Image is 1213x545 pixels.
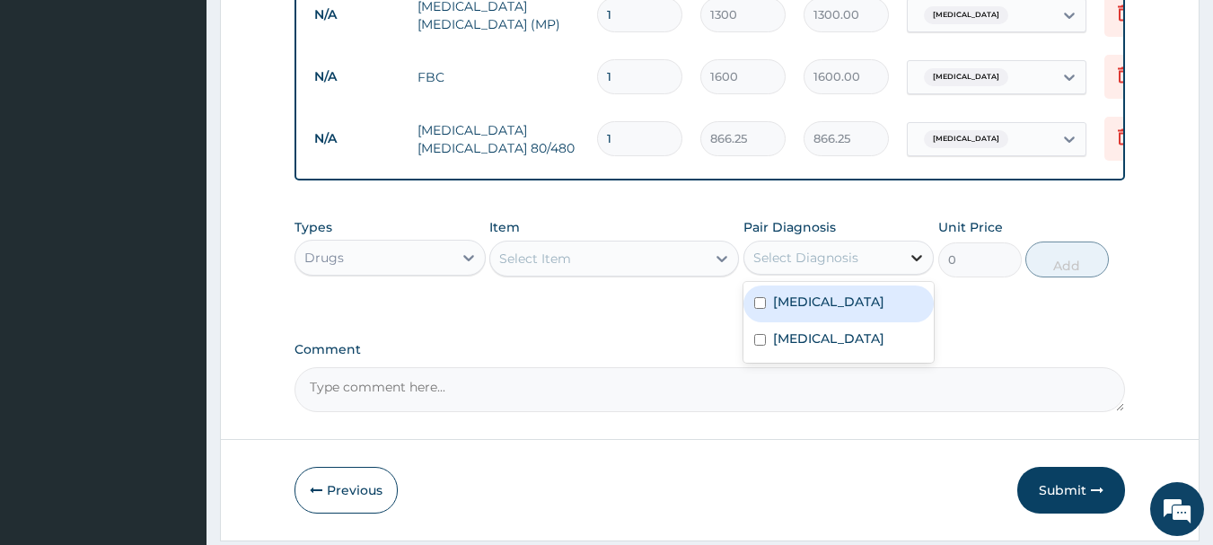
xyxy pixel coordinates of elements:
[294,9,338,52] div: Minimize live chat window
[924,130,1008,148] span: [MEDICAL_DATA]
[938,218,1003,236] label: Unit Price
[773,330,884,347] label: [MEDICAL_DATA]
[304,249,344,267] div: Drugs
[409,112,588,166] td: [MEDICAL_DATA] [MEDICAL_DATA] 80/480
[294,220,332,235] label: Types
[1025,242,1109,277] button: Add
[924,68,1008,86] span: [MEDICAL_DATA]
[93,101,302,124] div: Chat with us now
[104,160,248,341] span: We're online!
[773,293,884,311] label: [MEDICAL_DATA]
[294,467,398,514] button: Previous
[294,342,1126,357] label: Comment
[499,250,571,268] div: Select Item
[924,6,1008,24] span: [MEDICAL_DATA]
[305,122,409,155] td: N/A
[1017,467,1125,514] button: Submit
[9,358,342,421] textarea: Type your message and hit 'Enter'
[33,90,73,135] img: d_794563401_company_1708531726252_794563401
[753,249,858,267] div: Select Diagnosis
[409,59,588,95] td: FBC
[743,218,836,236] label: Pair Diagnosis
[489,218,520,236] label: Item
[305,60,409,93] td: N/A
